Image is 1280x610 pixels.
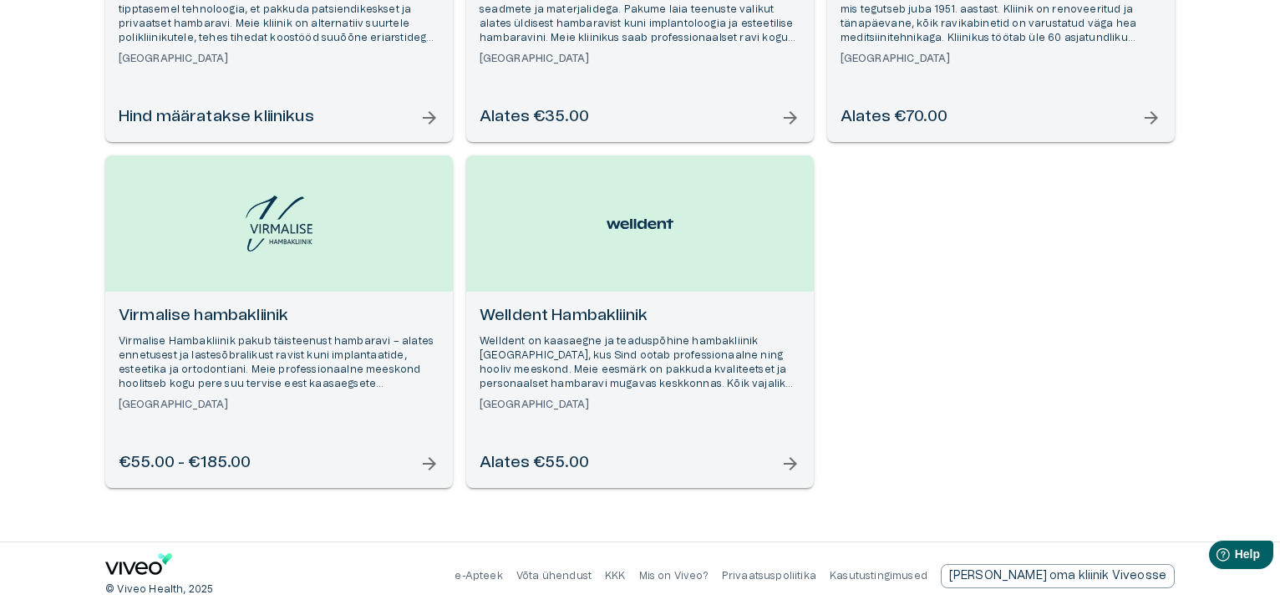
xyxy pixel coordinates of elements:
h6: Hind määratakse kliinikus [119,106,314,129]
a: e-Apteek [455,571,502,581]
h6: [GEOGRAPHIC_DATA] [841,52,1161,66]
p: Welldent on kaasaegne ja teaduspõhine hambakliinik [GEOGRAPHIC_DATA], kus Sind ootab professionaa... [480,334,800,392]
p: Mis on Viveo? [639,569,709,583]
p: [PERSON_NAME] oma kliinik Viveosse [949,567,1166,585]
p: Võta ühendust [516,569,592,583]
a: Send email to partnership request to viveo [941,564,1175,588]
h6: Virmalise hambakliinik [119,305,439,328]
iframe: Help widget launcher [1150,534,1280,581]
a: KKK [605,571,626,581]
h6: Alates €55.00 [480,452,589,475]
span: arrow_forward [419,108,439,128]
a: Open selected supplier available booking dates [105,155,453,488]
a: Open selected supplier available booking dates [466,155,814,488]
h6: Alates €70.00 [841,106,947,129]
h6: Welldent Hambakliinik [480,305,800,328]
span: arrow_forward [419,454,439,474]
h6: [GEOGRAPHIC_DATA] [119,398,439,412]
h6: [GEOGRAPHIC_DATA] [480,398,800,412]
span: arrow_forward [1141,108,1161,128]
a: Privaatsuspoliitika [722,571,816,581]
a: Navigate to home page [105,553,172,581]
p: Virmalise Hambakliinik pakub täisteenust hambaravi – alates ennetusest ja lastesõbralikust ravist... [119,334,439,392]
p: © Viveo Health, 2025 [105,582,213,597]
h6: [GEOGRAPHIC_DATA] [480,52,800,66]
h6: €55.00 - €185.00 [119,452,251,475]
a: Kasutustingimused [830,571,927,581]
img: Virmalise hambakliinik logo [246,196,312,252]
h6: Alates €35.00 [480,106,589,129]
span: arrow_forward [780,454,800,474]
span: arrow_forward [780,108,800,128]
img: Welldent Hambakliinik logo [607,211,673,237]
h6: [GEOGRAPHIC_DATA] [119,52,439,66]
div: [PERSON_NAME] oma kliinik Viveosse [941,564,1175,588]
